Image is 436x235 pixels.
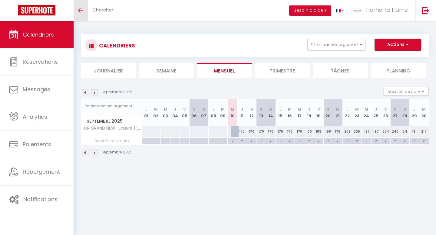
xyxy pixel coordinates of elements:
div: 170 [237,126,247,137]
div: 2 [237,138,247,143]
div: 2 [295,138,304,143]
li: Mensuel [197,63,252,78]
abbr: M [154,106,158,112]
span: Septembre 2025 [81,117,141,126]
div: 170 [256,126,266,137]
div: 191 [410,126,419,137]
button: Ouvrir le widget de chat LiveChat [5,2,23,21]
img: ... [353,5,362,14]
div: 240 [390,126,400,137]
th: 12 [247,99,256,126]
div: 197 [371,126,381,137]
th: 03 [161,99,170,126]
div: 2 [256,138,266,143]
span: Home To Home [366,6,408,14]
div: 2 [333,138,342,143]
li: Planning [371,63,426,78]
abbr: S [327,106,329,112]
span: Réservations [23,58,58,66]
div: 2 [391,138,400,143]
abbr: M [365,106,368,112]
button: Besoin d'aide ? [289,5,331,16]
th: 17 [295,99,304,126]
abbr: V [317,106,320,112]
abbr: L [413,106,415,112]
th: 06 [190,99,199,126]
abbr: J [174,106,176,112]
th: 13 [256,99,266,126]
abbr: J [308,106,310,112]
span: Hébergement [23,168,60,175]
abbr: D [202,106,205,112]
th: 11 [237,99,247,126]
span: JJR GRAND NEW · Louvre | [GEOGRAPHIC_DATA] | 4 Guests | Comfort & Safe [82,126,143,130]
li: Journalier [81,63,136,78]
h3: CALENDRIERS [97,39,135,52]
th: 18 [304,99,314,126]
div: 2 [324,138,333,143]
th: 27 [390,99,400,126]
input: Rechercher un logement... [84,101,138,111]
span: Analytics [23,113,47,121]
li: Trimestre [255,63,310,78]
span: Nb Nuits minimum [81,138,141,144]
span: Paiements [23,140,51,148]
p: Septembre 2025 [101,89,133,95]
th: 05 [180,99,190,126]
th: 19 [314,99,323,126]
div: 170 [247,126,256,137]
div: 2 [343,138,352,143]
div: 2 [247,138,256,143]
th: 01 [142,99,151,126]
span: Notifications [23,195,58,203]
div: 170 [285,126,295,137]
abbr: J [241,106,243,112]
th: 07 [199,99,209,126]
abbr: D [336,106,339,112]
div: 170 [304,126,314,137]
th: 24 [362,99,372,126]
abbr: L [213,106,214,112]
div: 211 [400,126,410,137]
div: 188 [323,126,333,137]
th: 26 [381,99,391,126]
div: 2 [276,138,285,143]
div: 224 [381,126,391,137]
abbr: S [193,106,196,112]
li: Tâches [313,63,368,78]
abbr: S [260,106,263,112]
th: 23 [352,99,362,126]
th: 02 [151,99,161,126]
abbr: V [384,106,387,112]
div: 191 [362,126,372,137]
div: 2 [381,138,390,143]
th: 08 [209,99,218,126]
button: Actions [375,39,421,51]
abbr: L [346,106,348,112]
p: Septembre 2025 [101,150,133,155]
abbr: L [279,106,281,112]
div: 2 [362,138,371,143]
div: 2 [304,138,314,143]
div: 217 [419,126,429,137]
th: 16 [285,99,295,126]
div: 2 [419,138,429,143]
th: 10 [228,99,237,126]
abbr: M [221,106,225,112]
abbr: L [145,106,147,112]
div: 170 [276,126,285,137]
th: 30 [419,99,429,126]
abbr: M [231,106,234,112]
th: 15 [276,99,285,126]
div: 209 [342,126,352,137]
abbr: M [355,106,359,112]
th: 22 [342,99,352,126]
div: 2 [314,138,323,143]
li: Semaine [139,63,194,78]
abbr: D [403,106,406,112]
div: 2 [266,138,276,143]
div: 2 [372,138,381,143]
button: Filtrer par hébergement [307,39,365,51]
span: Calendriers [23,31,54,38]
span: Chercher [92,7,113,13]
